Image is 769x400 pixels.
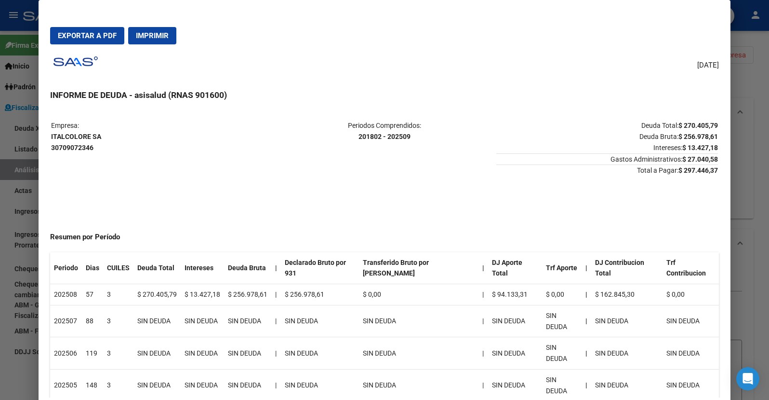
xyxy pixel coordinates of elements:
[478,284,488,305] td: |
[224,252,271,284] th: Deuda Bruta
[591,252,663,284] th: DJ Contribucion Total
[496,165,718,174] span: Total a Pagar:
[496,120,718,153] p: Deuda Total: Deuda Bruta: Intereses:
[281,252,359,284] th: Declarado Bruto por 931
[478,305,488,337] td: |
[103,337,133,370] td: 3
[133,305,181,337] td: SIN DEUDA
[359,305,478,337] td: SIN DEUDA
[50,305,82,337] td: 202507
[582,252,591,284] th: |
[281,284,359,305] td: $ 256.978,61
[591,337,663,370] td: SIN DEUDA
[136,31,169,40] span: Imprimir
[542,284,582,305] td: $ 0,00
[542,252,582,284] th: Trf Aporte
[682,155,718,163] strong: $ 27.040,58
[678,122,718,129] strong: $ 270.405,79
[697,60,719,71] span: [DATE]
[224,337,271,370] td: SIN DEUDA
[478,252,488,284] th: |
[281,337,359,370] td: SIN DEUDA
[591,305,663,337] td: SIN DEUDA
[271,305,281,337] td: |
[224,284,271,305] td: $ 256.978,61
[542,305,582,337] td: SIN DEUDA
[50,232,719,243] h4: Resumen por Período
[50,89,719,101] h3: INFORME DE DEUDA - asisalud (RNAS 901600)
[224,305,271,337] td: SIN DEUDA
[663,337,719,370] td: SIN DEUDA
[591,284,663,305] td: $ 162.845,30
[359,284,478,305] td: $ 0,00
[51,120,273,153] p: Empresa:
[488,284,542,305] td: $ 94.133,31
[82,284,103,305] td: 57
[128,27,176,44] button: Imprimir
[82,305,103,337] td: 88
[582,284,591,305] th: |
[359,252,478,284] th: Transferido Bruto por [PERSON_NAME]
[281,305,359,337] td: SIN DEUDA
[663,305,719,337] td: SIN DEUDA
[103,252,133,284] th: CUILES
[663,284,719,305] td: $ 0,00
[488,252,542,284] th: DJ Aporte Total
[682,144,718,152] strong: $ 13.427,18
[58,31,117,40] span: Exportar a PDF
[181,337,224,370] td: SIN DEUDA
[478,337,488,370] td: |
[82,252,103,284] th: Dias
[274,120,495,142] p: Periodos Comprendidos:
[271,252,281,284] th: |
[582,337,591,370] th: |
[181,252,224,284] th: Intereses
[82,337,103,370] td: 119
[133,252,181,284] th: Deuda Total
[181,284,224,305] td: $ 13.427,18
[103,305,133,337] td: 3
[133,337,181,370] td: SIN DEUDA
[358,133,411,140] strong: 201802 - 202509
[488,337,542,370] td: SIN DEUDA
[133,284,181,305] td: $ 270.405,79
[50,337,82,370] td: 202506
[678,166,718,174] strong: $ 297.446,37
[496,153,718,163] span: Gastos Administrativos:
[50,252,82,284] th: Periodo
[663,252,719,284] th: Trf Contribucion
[271,284,281,305] td: |
[181,305,224,337] td: SIN DEUDA
[582,305,591,337] th: |
[50,27,124,44] button: Exportar a PDF
[488,305,542,337] td: SIN DEUDA
[678,133,718,140] strong: $ 256.978,61
[736,367,759,390] div: Open Intercom Messenger
[103,284,133,305] td: 3
[359,337,478,370] td: SIN DEUDA
[542,337,582,370] td: SIN DEUDA
[271,337,281,370] td: |
[50,284,82,305] td: 202508
[51,133,101,152] strong: ITALCOLORE SA 30709072346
